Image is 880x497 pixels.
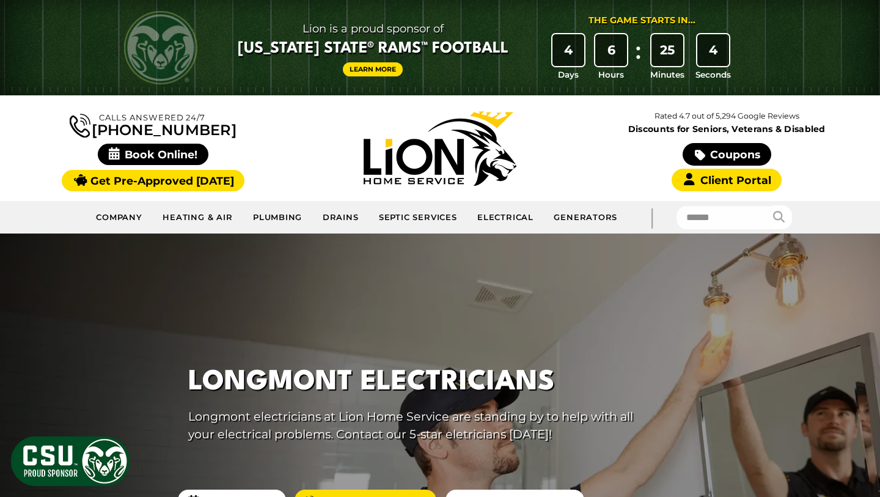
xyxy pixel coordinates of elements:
a: [PHONE_NUMBER] [70,111,236,138]
a: Learn More [343,62,403,76]
a: Plumbing [243,205,313,230]
img: CSU Rams logo [124,11,197,84]
span: Lion is a proud sponsor of [238,19,508,39]
div: 25 [651,34,683,66]
a: Drains [312,205,369,230]
a: Septic Services [369,205,468,230]
a: Client Portal [672,169,782,191]
a: Electrical [468,205,544,230]
h1: Longmont Electricians [188,362,633,403]
a: Get Pre-Approved [DATE] [62,170,244,191]
a: Company [86,205,153,230]
span: Days [558,68,579,81]
span: Discounts for Seniors, Veterans & Disabled [586,125,868,133]
span: Book Online! [98,144,208,165]
div: The Game Starts in... [588,14,695,28]
span: Minutes [650,68,684,81]
a: Heating & Air [153,205,243,230]
div: | [628,201,676,234]
span: Seconds [695,68,731,81]
a: Generators [544,205,627,230]
div: : [632,34,645,81]
div: 4 [552,34,584,66]
span: [US_STATE] State® Rams™ Football [238,39,508,59]
img: CSU Sponsor Badge [9,435,131,488]
img: Lion Home Service [364,111,516,186]
p: Rated 4.7 out of 5,294 Google Reviews [584,109,870,123]
p: Longmont electricians at Lion Home Service are standing by to help with all your electrical probl... [188,408,633,443]
a: Coupons [683,143,771,166]
span: Hours [598,68,624,81]
div: 4 [697,34,729,66]
div: 6 [595,34,627,66]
